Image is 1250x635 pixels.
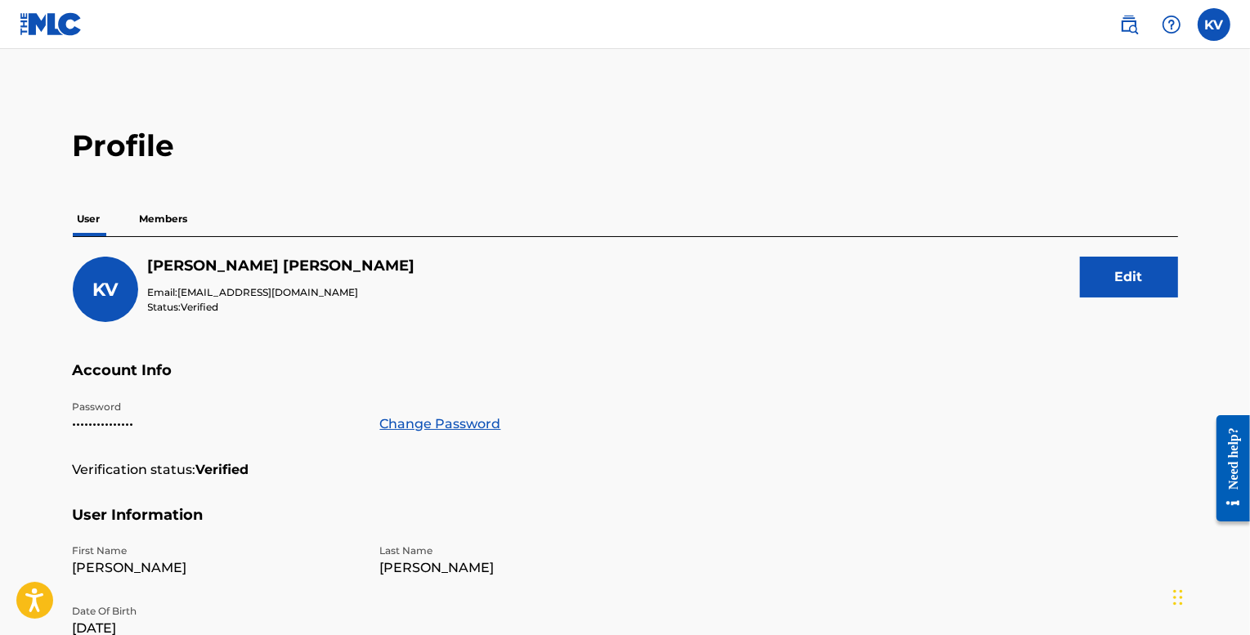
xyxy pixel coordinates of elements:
h5: Kristofer Vazquez [148,257,415,275]
p: [PERSON_NAME] [73,558,361,578]
h5: Account Info [73,361,1178,400]
p: Email: [148,285,415,300]
p: First Name [73,543,361,558]
img: MLC Logo [20,12,83,36]
span: Verified [181,301,219,313]
strong: Verified [196,460,249,480]
p: Password [73,400,361,414]
h2: Profile [73,127,1178,164]
a: Change Password [380,414,501,434]
p: Verification status: [73,460,196,480]
div: User Menu [1198,8,1230,41]
div: Help [1155,8,1188,41]
p: Date Of Birth [73,604,361,619]
div: Drag [1173,573,1183,622]
span: KV [92,279,118,301]
p: [PERSON_NAME] [380,558,668,578]
p: Members [135,202,193,236]
button: Edit [1080,257,1178,297]
img: help [1162,15,1181,34]
p: ••••••••••••••• [73,414,361,434]
p: User [73,202,105,236]
iframe: Chat Widget [1168,557,1250,635]
img: search [1119,15,1139,34]
p: Last Name [380,543,668,558]
a: Public Search [1113,8,1145,41]
span: [EMAIL_ADDRESS][DOMAIN_NAME] [178,286,359,298]
h5: User Information [73,506,1178,544]
iframe: Resource Center [1204,402,1250,534]
p: Status: [148,300,415,315]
